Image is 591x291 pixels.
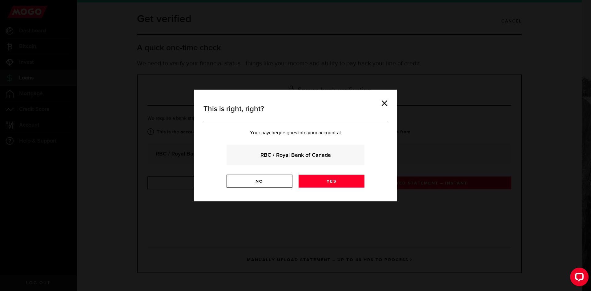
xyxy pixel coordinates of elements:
[227,175,292,188] a: No
[299,175,364,188] a: Yes
[235,151,356,159] strong: RBC / Royal Bank of Canada
[203,103,388,121] h3: This is right, right?
[565,265,591,291] iframe: LiveChat chat widget
[203,131,388,135] p: Your paycheque goes into your account at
